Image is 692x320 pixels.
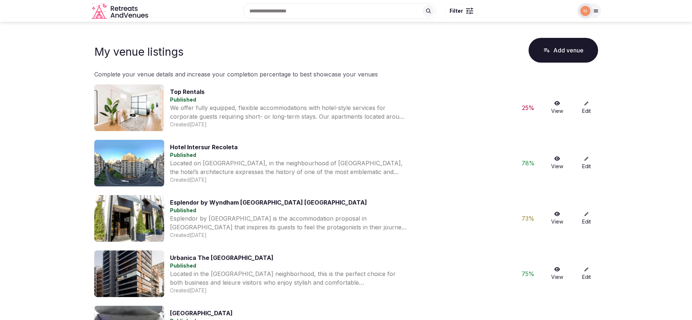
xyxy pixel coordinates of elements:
img: Venue cover photo for Esplendor by Wyndham Buenos Aires Plaza Francia [94,195,164,242]
a: View [546,101,569,115]
a: Urbanica The [GEOGRAPHIC_DATA] [170,254,273,261]
a: Edit [575,212,598,225]
div: Created [DATE] [170,121,511,128]
a: Esplendor by Wyndham [GEOGRAPHIC_DATA] [GEOGRAPHIC_DATA] [170,199,367,206]
a: Edit [575,267,598,281]
a: Edit [575,156,598,170]
button: Add venue [529,38,598,63]
div: Located on [GEOGRAPHIC_DATA], in the neighbourhood of [GEOGRAPHIC_DATA], the hotel’s architecture... [170,159,407,176]
a: Visit the homepage [91,3,150,19]
div: Created [DATE] [170,232,511,239]
span: Published [170,152,196,158]
a: View [546,267,569,281]
button: Filter [445,4,478,18]
span: Published [170,96,196,103]
span: Filter [450,7,463,15]
a: View [546,212,569,225]
div: 25 % [517,103,540,112]
a: [GEOGRAPHIC_DATA] [170,309,233,317]
div: Created [DATE] [170,287,511,294]
span: Published [170,262,196,269]
div: 75 % [517,269,540,278]
div: Esplendor by [GEOGRAPHIC_DATA] is the accommodation proposal in [GEOGRAPHIC_DATA] that inspires i... [170,214,407,232]
a: Hotel Intersur Recoleta [170,143,238,151]
a: Top Rentals [170,88,205,95]
p: Complete your venue details and increase your completion percentage to best showcase your venues [94,70,598,79]
svg: Retreats and Venues company logo [91,3,150,19]
div: 73 % [517,214,540,223]
div: 78 % [517,159,540,167]
a: Edit [575,101,598,115]
span: Published [170,207,196,213]
div: Located in the [GEOGRAPHIC_DATA] neighborhood, this is the perfect choice for both business and l... [170,269,407,287]
div: Created [DATE] [170,176,511,183]
img: Venue cover photo for Top Rentals [94,84,164,131]
h1: My venue listings [94,45,183,58]
img: Venue cover photo for Hotel Intersur Recoleta [94,140,164,186]
div: We offer fully equipped, flexible accommodations with hotel-style services for corporate guests r... [170,103,407,121]
img: marina [580,6,590,16]
img: Venue cover photo for Urbanica The Libertador Hotel [94,250,164,297]
a: View [546,156,569,170]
